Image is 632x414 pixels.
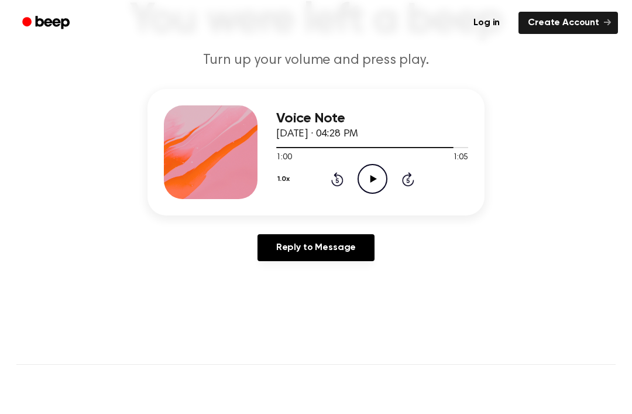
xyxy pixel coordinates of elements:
[453,152,468,165] span: 1:05
[276,152,291,165] span: 1:00
[91,52,541,71] p: Turn up your volume and press play.
[257,235,375,262] a: Reply to Message
[276,111,468,127] h3: Voice Note
[462,10,511,37] a: Log in
[276,129,358,140] span: [DATE] · 04:28 PM
[14,12,80,35] a: Beep
[276,170,294,190] button: 1.0x
[518,12,618,35] a: Create Account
